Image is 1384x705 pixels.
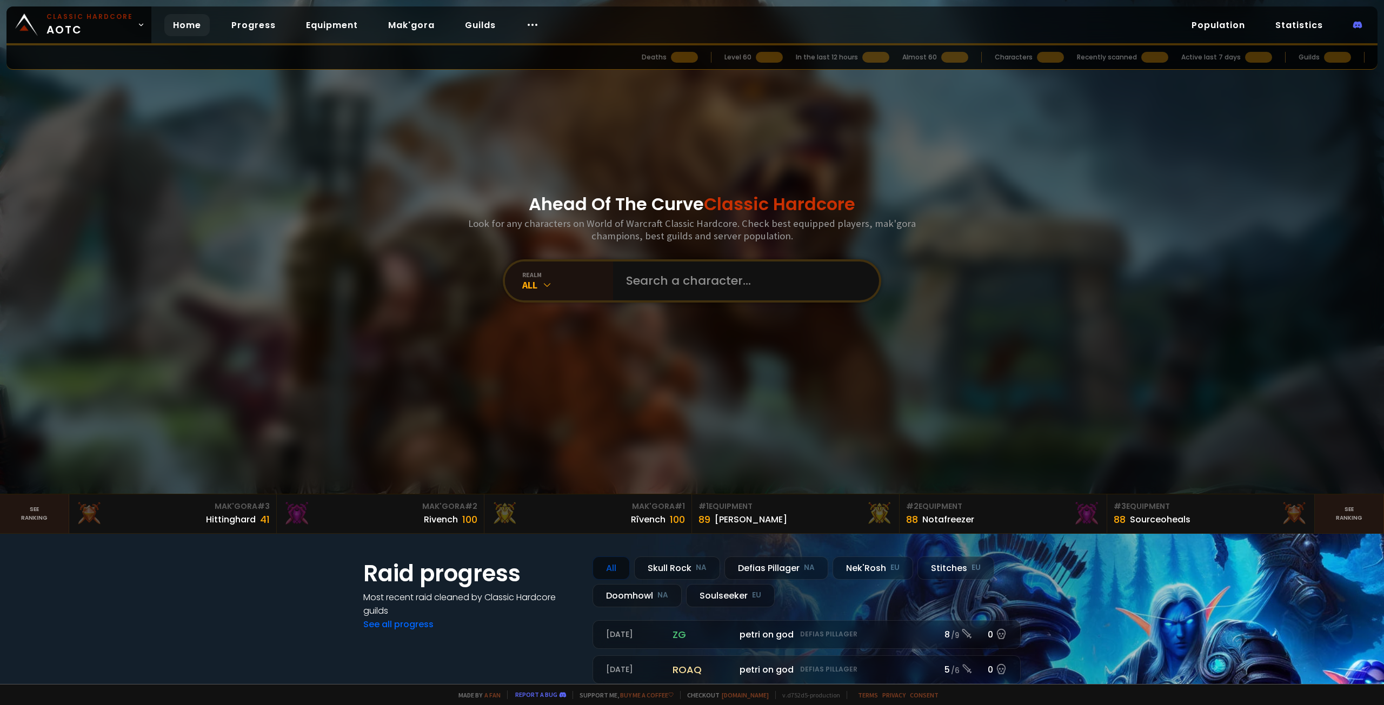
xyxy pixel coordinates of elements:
div: All [593,556,630,580]
a: Seeranking [1315,494,1384,533]
a: Privacy [882,691,906,699]
a: Guilds [456,14,504,36]
span: # 3 [1114,501,1126,512]
div: Level 60 [724,52,751,62]
div: In the last 12 hours [796,52,858,62]
h4: Most recent raid cleaned by Classic Hardcore guilds [363,590,580,617]
div: 88 [906,512,918,527]
div: realm [522,271,613,279]
a: Home [164,14,210,36]
small: NA [804,562,815,573]
a: Terms [858,691,878,699]
div: Hittinghard [206,513,256,526]
a: Mak'gora [380,14,443,36]
small: EU [752,590,761,601]
a: #3Equipment88Sourceoheals [1107,494,1315,533]
span: # 2 [906,501,919,512]
div: Rîvench [631,513,666,526]
div: 89 [698,512,710,527]
div: Stitches [917,556,994,580]
a: #1Equipment89[PERSON_NAME] [692,494,900,533]
div: All [522,279,613,291]
div: Defias Pillager [724,556,828,580]
div: Deaths [642,52,667,62]
div: 88 [1114,512,1126,527]
span: # 2 [465,501,477,512]
div: Soulseeker [686,584,775,607]
span: # 1 [698,501,709,512]
div: Mak'Gora [76,501,270,512]
a: #2Equipment88Notafreezer [900,494,1107,533]
h1: Raid progress [363,556,580,590]
div: Mak'Gora [283,501,477,512]
span: Made by [452,691,501,699]
div: Characters [995,52,1033,62]
a: [DATE]roaqpetri on godDefias Pillager5 /60 [593,655,1021,684]
h3: Look for any characters on World of Warcraft Classic Hardcore. Check best equipped players, mak'g... [464,217,920,242]
div: [PERSON_NAME] [715,513,787,526]
small: EU [972,562,981,573]
div: Rivench [424,513,458,526]
span: # 3 [257,501,270,512]
small: NA [657,590,668,601]
a: Statistics [1267,14,1332,36]
div: Nek'Rosh [833,556,913,580]
h1: Ahead Of The Curve [529,191,855,217]
div: Sourceoheals [1130,513,1190,526]
a: Mak'Gora#3Hittinghard41 [69,494,277,533]
span: Support me, [573,691,674,699]
span: # 1 [675,501,685,512]
a: Population [1183,14,1254,36]
a: Equipment [297,14,367,36]
div: Equipment [906,501,1100,512]
div: Skull Rock [634,556,720,580]
div: Equipment [1114,501,1308,512]
span: Checkout [680,691,769,699]
a: Progress [223,14,284,36]
div: Recently scanned [1077,52,1137,62]
div: Mak'Gora [491,501,685,512]
a: Mak'Gora#2Rivench100 [277,494,484,533]
div: Almost 60 [902,52,937,62]
div: 41 [260,512,270,527]
span: Classic Hardcore [704,192,855,216]
a: Consent [910,691,939,699]
div: 100 [670,512,685,527]
a: a fan [484,691,501,699]
div: Notafreezer [922,513,974,526]
small: Classic Hardcore [46,12,133,22]
a: Buy me a coffee [620,691,674,699]
span: AOTC [46,12,133,38]
a: [DATE]zgpetri on godDefias Pillager8 /90 [593,620,1021,649]
a: See all progress [363,618,434,630]
small: EU [890,562,900,573]
div: 100 [462,512,477,527]
span: v. d752d5 - production [775,691,840,699]
div: Equipment [698,501,893,512]
input: Search a character... [620,261,866,300]
div: Doomhowl [593,584,682,607]
a: [DOMAIN_NAME] [722,691,769,699]
div: Guilds [1299,52,1320,62]
small: NA [696,562,707,573]
a: Mak'Gora#1Rîvench100 [484,494,692,533]
div: Active last 7 days [1181,52,1241,62]
a: Report a bug [515,690,557,699]
a: Classic HardcoreAOTC [6,6,151,43]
